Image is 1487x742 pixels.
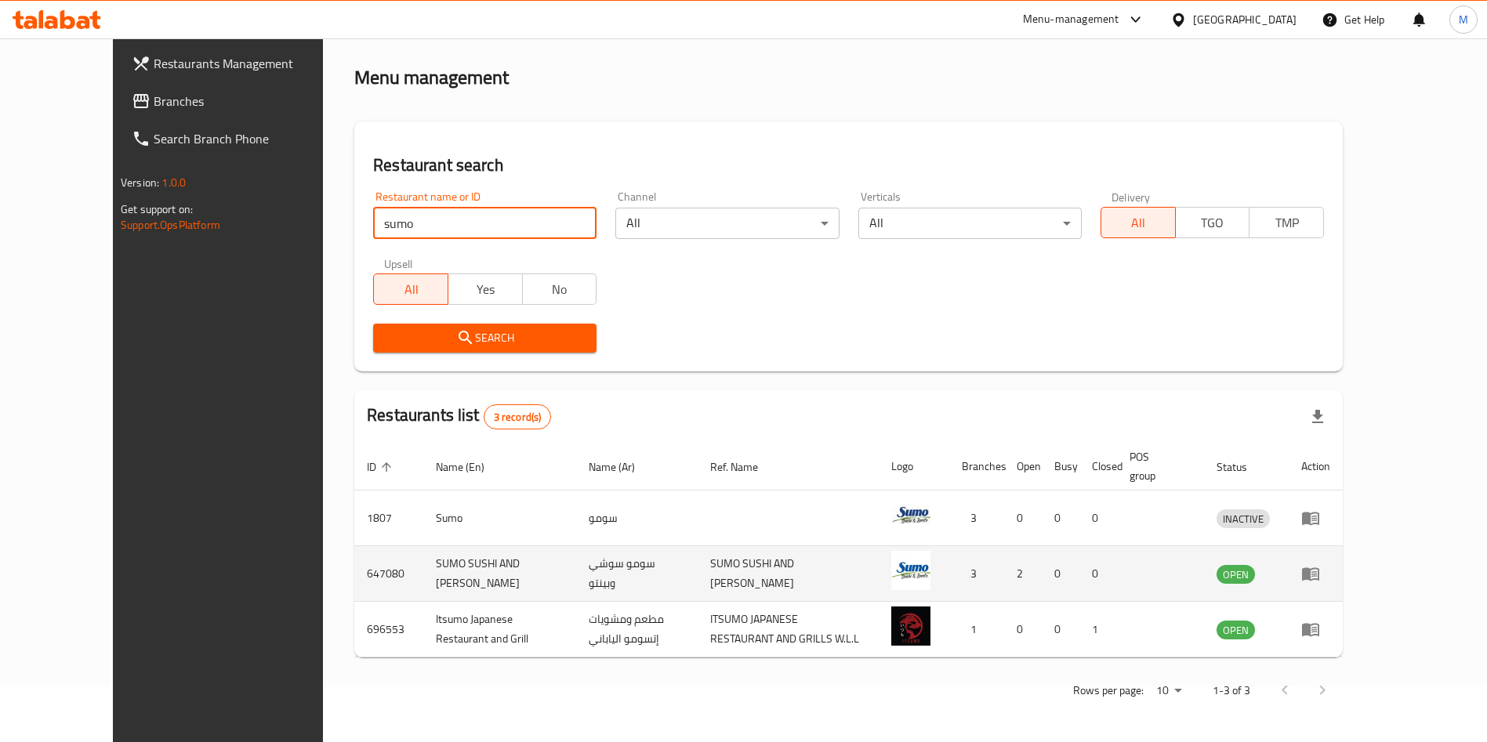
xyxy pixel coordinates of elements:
span: TMP [1256,212,1318,234]
span: Status [1217,458,1268,476]
img: SUMO SUSHI AND BENTO [891,551,930,590]
img: Sumo [891,495,930,534]
td: سومو سوشي وبينتو [576,546,698,602]
td: 0 [1004,602,1042,657]
td: 1 [1079,602,1117,657]
td: 0 [1079,490,1117,546]
div: Rows per page: [1150,679,1188,703]
span: INACTIVE [1217,510,1270,528]
span: No [529,278,591,301]
div: Menu-management [1023,10,1119,29]
span: TGO [1182,212,1244,234]
span: All [1108,212,1170,234]
div: Total records count [484,404,552,429]
td: Itsumo Japanese Restaurant and Grill [423,602,576,657]
a: Support.OpsPlatform [121,215,220,235]
td: 2 [1004,546,1042,602]
td: سومو [576,490,698,546]
td: 0 [1042,602,1079,657]
div: Export file [1299,398,1336,436]
th: Busy [1042,443,1079,490]
td: 3 [949,490,1004,546]
td: 0 [1042,490,1079,546]
span: Yes [455,278,517,301]
span: Search Branch Phone [154,129,349,148]
span: 1.0.0 [161,172,186,193]
span: Restaurants Management [154,54,349,73]
div: OPEN [1217,621,1255,639]
td: مطعم ومشويات إتسومو الياباني [576,602,698,657]
div: Menu [1301,564,1330,583]
span: M [1459,11,1468,28]
span: OPEN [1217,566,1255,584]
div: All [615,208,839,239]
span: Branches [154,92,349,110]
span: POS group [1130,447,1185,485]
div: All [858,208,1082,239]
div: Menu [1301,620,1330,639]
button: Yes [448,273,523,305]
span: ID [367,458,397,476]
td: 696553 [354,602,423,657]
table: enhanced table [354,443,1343,657]
span: Get support on: [121,199,193,219]
button: No [522,273,597,305]
span: Search [386,328,584,348]
button: All [373,273,448,305]
th: Closed [1079,443,1117,490]
td: 0 [1042,546,1079,602]
button: Search [373,324,597,353]
td: 1807 [354,490,423,546]
h2: Restaurants list [367,404,551,429]
span: Version: [121,172,159,193]
td: 3 [949,546,1004,602]
span: 3 record(s) [484,410,551,425]
div: Menu [1301,509,1330,527]
td: SUMO SUSHI AND [PERSON_NAME] [423,546,576,602]
th: Open [1004,443,1042,490]
div: [GEOGRAPHIC_DATA] [1193,11,1297,28]
th: Action [1289,443,1343,490]
a: Restaurants Management [119,45,361,82]
button: TMP [1249,207,1324,238]
label: Delivery [1112,191,1151,202]
span: Name (Ar) [589,458,655,476]
p: 1-3 of 3 [1213,681,1250,700]
span: All [380,278,442,301]
h2: Restaurant search [373,154,1324,177]
td: Sumo [423,490,576,546]
label: Upsell [384,258,413,269]
td: 647080 [354,546,423,602]
img: Itsumo Japanese Restaurant and Grill [891,606,930,646]
button: TGO [1175,207,1250,238]
span: Ref. Name [710,458,778,476]
button: All [1101,207,1176,238]
input: Search for restaurant name or ID.. [373,208,597,239]
h2: Menu management [354,65,509,90]
td: 1 [949,602,1004,657]
td: 0 [1004,490,1042,546]
td: SUMO SUSHI AND [PERSON_NAME] [698,546,879,602]
th: Logo [879,443,949,490]
span: Name (En) [436,458,505,476]
td: 0 [1079,546,1117,602]
th: Branches [949,443,1004,490]
a: Search Branch Phone [119,120,361,157]
p: Rows per page: [1073,681,1144,700]
span: OPEN [1217,621,1255,639]
td: ITSUMO JAPANESE RESTAURANT AND GRILLS W.L.L [698,602,879,657]
a: Branches [119,82,361,120]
